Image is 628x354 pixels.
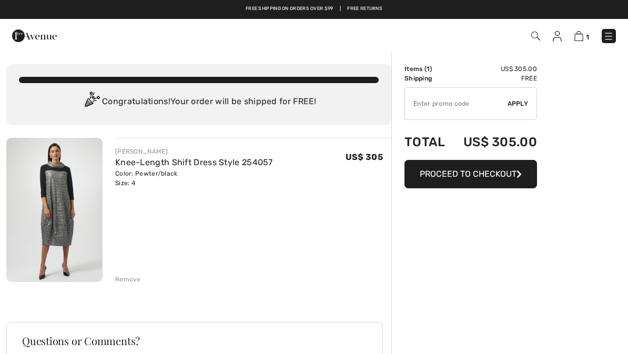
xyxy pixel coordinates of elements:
[19,92,379,113] div: Congratulations! Your order will be shipped for FREE!
[404,64,452,74] td: Items ( )
[452,74,537,83] td: Free
[115,147,273,156] div: [PERSON_NAME]
[404,160,537,188] button: Proceed to Checkout
[427,65,430,73] span: 1
[452,124,537,160] td: US$ 305.00
[574,31,583,41] img: Shopping Bag
[115,157,273,167] a: Knee-Length Shift Dress Style 254057
[420,169,516,179] span: Proceed to Checkout
[404,124,452,160] td: Total
[115,275,141,284] div: Remove
[347,5,382,13] a: Free Returns
[553,31,562,42] img: My Info
[405,88,508,119] input: Promo code
[81,92,102,113] img: Congratulation2.svg
[574,29,589,42] a: 1
[6,138,103,282] img: Knee-Length Shift Dress Style 254057
[346,152,383,162] span: US$ 305
[246,5,333,13] a: Free shipping on orders over $99
[603,31,614,42] img: Menu
[12,30,57,40] a: 1ère Avenue
[452,64,537,74] td: US$ 305.00
[115,169,273,188] div: Color: Pewter/black Size: 4
[340,5,341,13] span: |
[586,33,589,41] span: 1
[404,74,452,83] td: Shipping
[508,99,529,108] span: Apply
[12,25,57,46] img: 1ère Avenue
[22,336,367,346] h3: Questions or Comments?
[531,32,540,41] img: Search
